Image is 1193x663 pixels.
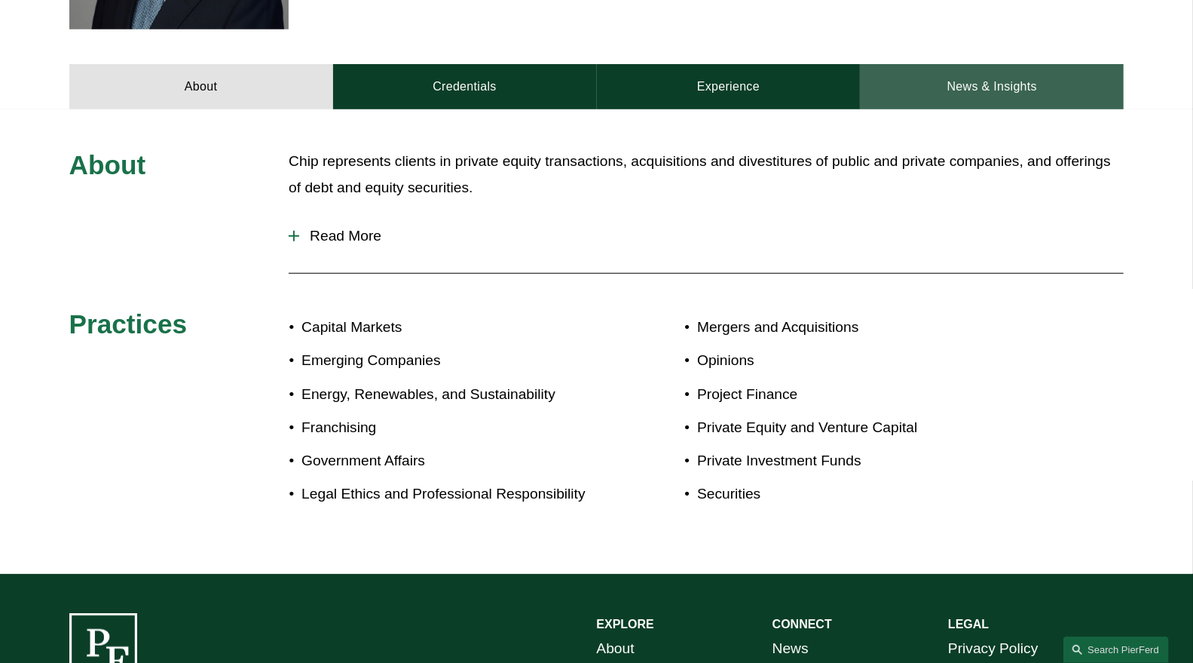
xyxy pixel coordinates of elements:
[289,149,1124,201] p: Chip represents clients in private equity transactions, acquisitions and divestitures of public a...
[697,415,1036,441] p: Private Equity and Venture Capital
[301,415,596,441] p: Franchising
[289,216,1124,256] button: Read More
[860,64,1124,109] a: News & Insights
[333,64,597,109] a: Credentials
[948,636,1038,662] a: Privacy Policy
[772,618,832,631] strong: CONNECT
[697,448,1036,474] p: Private Investment Funds
[301,348,596,374] p: Emerging Companies
[69,64,333,109] a: About
[697,348,1036,374] p: Opinions
[1063,637,1169,663] a: Search this site
[301,481,596,508] p: Legal Ethics and Professional Responsibility
[772,636,809,662] a: News
[948,618,989,631] strong: LEGAL
[301,382,596,408] p: Energy, Renewables, and Sustainability
[301,315,596,341] p: Capital Markets
[301,448,596,474] p: Government Affairs
[697,382,1036,408] p: Project Finance
[597,636,635,662] a: About
[597,64,861,109] a: Experience
[69,150,146,180] span: About
[69,309,188,339] span: Practices
[697,481,1036,508] p: Securities
[299,228,1124,244] span: Read More
[697,315,1036,341] p: Mergers and Acquisitions
[597,618,654,631] strong: EXPLORE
